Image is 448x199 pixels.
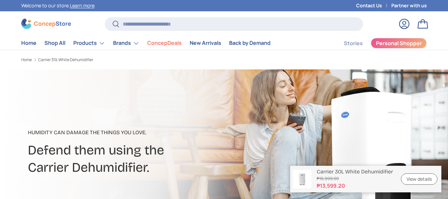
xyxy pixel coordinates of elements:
a: Partner with us [391,2,427,9]
s: ₱16,999.00 [317,175,393,182]
img: ConcepStore [21,19,71,29]
a: New Arrivals [190,37,221,50]
a: Products [73,37,105,50]
a: Learn more [70,2,95,9]
h2: Defend them using the Carrier Dehumidifier. [28,142,283,176]
a: View details [401,173,437,185]
summary: Products [69,37,109,50]
summary: Brands [109,37,143,50]
strong: ₱13,599.20 [317,182,393,190]
img: carrier-dehumidifier-30-liter-full-view-concepstore [293,170,311,188]
nav: Breadcrumbs [21,57,236,63]
nav: Secondary [328,37,427,50]
a: Brands [113,37,139,50]
p: Welcome to our store. [21,2,95,9]
p: Carrier 30L White Dehumidifier [317,168,393,175]
span: Personal Shopper [376,41,422,46]
a: Shop All [44,37,65,50]
a: ConcepDeals [147,37,182,50]
p: Humidity can damage the things you love. [28,129,283,137]
a: Home [21,37,36,50]
a: Carrier 30L White Dehumidifier [38,58,93,62]
a: Personal Shopper [371,38,427,49]
a: Back by Demand [229,37,271,50]
a: Home [21,58,32,62]
nav: Primary [21,37,271,50]
a: Contact Us [356,2,391,9]
a: Stories [344,37,363,50]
